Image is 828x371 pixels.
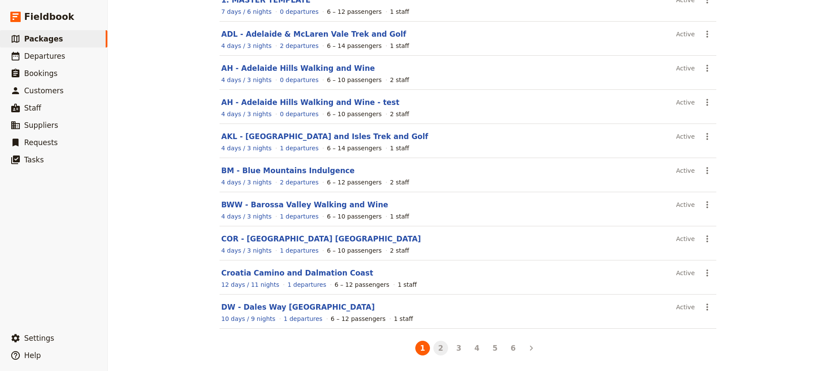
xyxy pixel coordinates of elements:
span: 4 days / 3 nights [221,42,272,49]
span: Help [24,351,41,360]
a: View the itinerary for this package [221,76,272,84]
a: View the itinerary for this package [221,314,276,323]
div: Active [676,163,695,178]
div: 1 staff [390,7,409,16]
a: View the itinerary for this package [221,246,272,255]
div: 2 staff [390,178,409,187]
span: 7 days / 6 nights [221,8,272,15]
a: View the itinerary for this package [221,41,272,50]
div: 6 – 10 passengers [327,246,382,255]
div: 6 – 14 passengers [327,144,382,152]
span: Tasks [24,155,44,164]
a: BWW - Barossa Valley Walking and Wine [221,200,388,209]
span: 4 days / 3 nights [221,76,272,83]
span: Packages [24,35,63,43]
div: Active [676,300,695,314]
span: 10 days / 9 nights [221,315,276,322]
span: 4 days / 3 nights [221,213,272,220]
a: View the departures for this package [284,314,323,323]
a: View the departures for this package [280,246,319,255]
button: Next [524,341,539,355]
a: Croatia Camino and Dalmation Coast [221,269,373,277]
button: 2 [433,341,448,355]
a: View the departures for this package [280,178,319,187]
button: Actions [700,95,715,110]
span: Requests [24,138,58,147]
div: Active [676,266,695,280]
span: Settings [24,334,54,342]
div: 2 staff [390,246,409,255]
span: 12 days / 11 nights [221,281,279,288]
a: ADL - Adelaide & McLaren Vale Trek and Golf [221,30,406,38]
button: Actions [700,300,715,314]
button: 1 [415,341,430,355]
button: Actions [700,197,715,212]
div: Active [676,27,695,41]
span: Departures [24,52,65,60]
div: 1 staff [394,314,413,323]
span: 4 days / 3 nights [221,247,272,254]
div: Active [676,231,695,246]
span: Suppliers [24,121,58,130]
span: 4 days / 3 nights [221,111,272,117]
a: View the itinerary for this package [221,144,272,152]
a: View the departures for this package [288,280,326,289]
button: Actions [700,129,715,144]
div: 6 – 12 passengers [335,280,389,289]
button: Actions [700,266,715,280]
button: 5 [488,341,502,355]
a: View the itinerary for this package [221,7,272,16]
div: 6 – 10 passengers [327,212,382,221]
a: View the itinerary for this package [221,280,279,289]
button: 6 [506,341,521,355]
a: AKL - [GEOGRAPHIC_DATA] and Isles Trek and Golf [221,132,428,141]
span: 4 days / 3 nights [221,145,272,152]
div: 1 staff [398,280,417,289]
button: 4 [470,341,484,355]
span: Staff [24,104,41,112]
span: Customers [24,86,63,95]
div: Active [676,61,695,76]
div: 6 – 10 passengers [327,76,382,84]
div: 2 staff [390,110,409,118]
ul: Pagination [395,339,540,357]
div: 6 – 12 passengers [327,7,382,16]
span: Bookings [24,69,57,78]
button: Actions [700,27,715,41]
a: View the departures for this package [280,76,319,84]
span: 4 days / 3 nights [221,179,272,186]
a: View the departures for this package [280,212,319,221]
div: 1 staff [390,212,409,221]
button: 3 [452,341,466,355]
button: Actions [700,163,715,178]
span: Fieldbook [24,10,74,23]
div: 1 staff [390,144,409,152]
a: COR - [GEOGRAPHIC_DATA] [GEOGRAPHIC_DATA] [221,235,421,243]
div: 6 – 10 passengers [327,110,382,118]
a: View the departures for this package [280,7,319,16]
div: 6 – 12 passengers [331,314,386,323]
a: View the departures for this package [280,41,319,50]
button: Actions [700,231,715,246]
div: Active [676,95,695,110]
div: Active [676,197,695,212]
a: View the departures for this package [280,110,319,118]
div: Active [676,129,695,144]
a: View the departures for this package [280,144,319,152]
div: 2 staff [390,76,409,84]
div: 1 staff [390,41,409,50]
a: View the itinerary for this package [221,110,272,118]
a: BM - Blue Mountains Indulgence [221,166,354,175]
a: View the itinerary for this package [221,178,272,187]
a: AH - Adelaide Hills Walking and Wine - test [221,98,399,107]
div: 6 – 14 passengers [327,41,382,50]
a: AH - Adelaide Hills Walking and Wine [221,64,375,73]
a: View the itinerary for this package [221,212,272,221]
a: DW - Dales Way [GEOGRAPHIC_DATA] [221,303,375,311]
div: 6 – 12 passengers [327,178,382,187]
button: Actions [700,61,715,76]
